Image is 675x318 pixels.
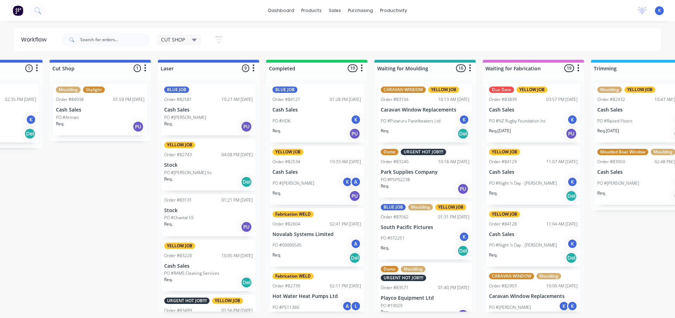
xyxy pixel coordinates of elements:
[272,273,314,279] div: Fabrication WELD
[164,96,192,103] div: Order #82581
[489,304,531,311] p: PO #[PERSON_NAME]
[536,273,561,279] div: Moulding
[164,243,195,249] div: YELLOW JOB
[272,107,361,113] p: Cash Sales
[489,273,534,279] div: CARAVAN WINDOW
[21,36,50,44] div: Workflow
[597,128,619,134] p: Req. [DATE]
[164,121,173,127] p: Req.
[381,149,398,155] div: Dome
[83,87,105,93] div: Skylight
[381,169,469,175] p: Park Supplies Company
[272,180,314,186] p: PO #[PERSON_NAME]
[489,128,511,134] p: Req. [DATE]
[272,190,281,196] p: Req.
[345,5,377,16] div: purchasing
[161,240,256,292] div: YELLOW JOBOrder #8322010:05 AM [DATE]Cash SalesPO #RAMS Cleaning ServicesReq.Del
[164,221,173,227] p: Req.
[381,177,410,183] p: PO #PSP02238
[401,266,425,272] div: Moulding
[489,190,497,196] p: Req.
[221,253,253,259] div: 10:05 AM [DATE]
[272,304,299,311] p: PO #PS11360
[489,252,497,258] p: Req.
[567,114,578,125] div: K
[567,177,578,187] div: K
[658,7,661,14] span: K
[486,208,580,267] div: YELLOW JOBOrder #8412811:04 AM [DATE]Cash SalesPO #Night ‘n Day - [PERSON_NAME]KReq.Del
[381,96,409,103] div: Order #83104
[559,301,569,311] div: K
[164,152,192,158] div: Order #82743
[161,36,185,43] span: CUT SHOP
[489,96,517,103] div: Order #83839
[381,118,441,124] p: PO #Putaruru Panelbeaters Ltd
[546,221,578,227] div: 11:04 AM [DATE]
[164,114,206,121] p: PO #[PERSON_NAME]
[567,238,578,249] div: K
[56,96,84,103] div: Order #84098
[546,96,578,103] div: 03:57 PM [DATE]
[53,84,147,135] div: MouldingSkylightOrder #8409801:59 PM [DATE]Cash SalesPO #ArmaniReq.PU
[381,309,389,315] p: Req.
[342,301,353,311] div: A
[486,84,580,142] div: Due DateYELLOW JOBOrder #8383903:57 PM [DATE]Cash SalesPO #NZ Rugby Foundation IncKReq.[DATE]PU
[272,159,300,165] div: Order #82534
[489,283,517,289] div: Order #82903
[516,87,547,93] div: YELLOW JOB
[272,128,281,134] p: Req.
[381,214,409,220] div: Order #83562
[381,266,398,272] div: Dome
[438,96,469,103] div: 10:13 AM [DATE]
[298,5,325,16] div: products
[270,84,364,142] div: BLUE JOBOrder #8412101:28 PM [DATE]Cash SalesPO #HDKKReq.PU
[272,293,361,299] p: Hot Water Heat Pumps Ltd
[381,295,469,301] p: Playco Equipment Ltd
[5,96,36,103] div: 02:35 PM [DATE]
[624,87,655,93] div: YELLOW JOB
[164,298,210,304] div: URGENT HOT JOB!!!!
[381,235,405,241] p: PO #ST2251
[330,96,361,103] div: 01:28 PM [DATE]
[486,146,580,205] div: YELLOW JOBOrder #8412911:07 AM [DATE]Cash SalesPO #Night ‘n Day - [PERSON_NAME]KReq.Del
[489,180,557,186] p: PO #Night ‘n Day - [PERSON_NAME]
[164,208,253,214] p: Stock
[489,211,520,217] div: YELLOW JOB
[241,176,252,187] div: Del
[113,96,144,103] div: 01:59 PM [DATE]
[408,204,433,210] div: Moulding
[272,221,300,227] div: Order #82604
[597,159,625,165] div: Order #83050
[272,242,302,248] p: PO #00000545
[566,190,577,202] div: Del
[489,169,578,175] p: Cash Sales
[349,252,360,263] div: Del
[164,176,173,182] p: Req.
[161,194,256,236] div: Order #8313101:21 PM [DATE]StockPO #Chantal 5SReq.PU
[342,177,353,187] div: K
[330,159,361,165] div: 10:33 AM [DATE]
[56,114,79,121] p: PO #Armani
[457,183,469,195] div: PU
[325,5,345,16] div: sales
[567,301,578,311] div: K
[597,87,622,93] div: Moulding
[381,285,409,291] div: Order #83571
[164,253,192,259] div: Order #83220
[272,211,314,217] div: Fabrication WELD
[270,208,364,267] div: Fabrication WELDOrder #8260402:41 PM [DATE]Novalab Systems LimitedPO #00000545AReq.Del
[56,107,144,113] p: Cash Sales
[381,107,469,113] p: Caravan Window Replacements
[489,159,517,165] div: Order #84129
[377,5,411,16] div: productivity
[164,87,189,93] div: BLUE JOB
[381,128,389,134] p: Req.
[270,146,364,205] div: YELLOW JOBOrder #8253410:33 AM [DATE]Cash SalesPO #[PERSON_NAME]KAReq.PU
[265,5,298,16] a: dashboard
[349,190,360,202] div: PU
[164,170,212,176] p: PO #[PERSON_NAME] 5s
[351,301,361,311] div: L
[133,121,144,132] div: PU
[330,283,361,289] div: 02:11 PM [DATE]
[566,252,577,263] div: Del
